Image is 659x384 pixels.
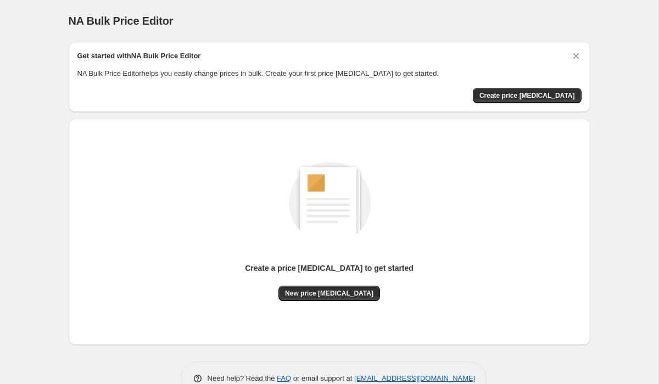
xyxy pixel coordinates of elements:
p: Create a price [MEDICAL_DATA] to get started [245,263,414,274]
button: Dismiss card [571,51,582,62]
span: Need help? Read the [208,374,277,382]
a: [EMAIL_ADDRESS][DOMAIN_NAME] [354,374,475,382]
button: New price [MEDICAL_DATA] [278,286,380,301]
button: Create price change job [473,88,582,103]
span: NA Bulk Price Editor [69,15,174,27]
span: or email support at [291,374,354,382]
span: New price [MEDICAL_DATA] [285,289,373,298]
span: Create price [MEDICAL_DATA] [479,91,575,100]
a: FAQ [277,374,291,382]
h2: Get started with NA Bulk Price Editor [77,51,201,62]
p: NA Bulk Price Editor helps you easily change prices in bulk. Create your first price [MEDICAL_DAT... [77,68,582,79]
